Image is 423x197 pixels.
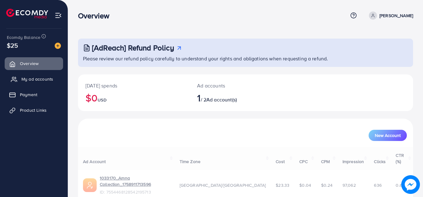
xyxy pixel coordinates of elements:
[5,57,63,70] a: Overview
[92,43,174,52] h3: [AdReach] Refund Policy
[78,11,114,20] h3: Overview
[85,82,182,89] p: [DATE] spends
[21,76,53,82] span: My ad accounts
[85,92,182,104] h2: $0
[20,91,37,98] span: Payment
[6,9,48,18] img: logo
[206,96,237,103] span: Ad account(s)
[375,133,401,138] span: New Account
[5,73,63,85] a: My ad accounts
[55,43,61,49] img: image
[401,175,420,194] img: image
[7,41,18,50] span: $25
[55,12,62,19] img: menu
[197,82,266,89] p: Ad accounts
[98,97,106,103] span: USD
[5,104,63,116] a: Product Links
[7,34,40,40] span: Ecomdy Balance
[197,92,266,104] h2: / 2
[197,91,200,105] span: 1
[20,60,39,67] span: Overview
[379,12,413,19] p: [PERSON_NAME]
[366,12,413,20] a: [PERSON_NAME]
[5,88,63,101] a: Payment
[369,130,407,141] button: New Account
[83,55,409,62] p: Please review our refund policy carefully to understand your rights and obligations when requesti...
[20,107,47,113] span: Product Links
